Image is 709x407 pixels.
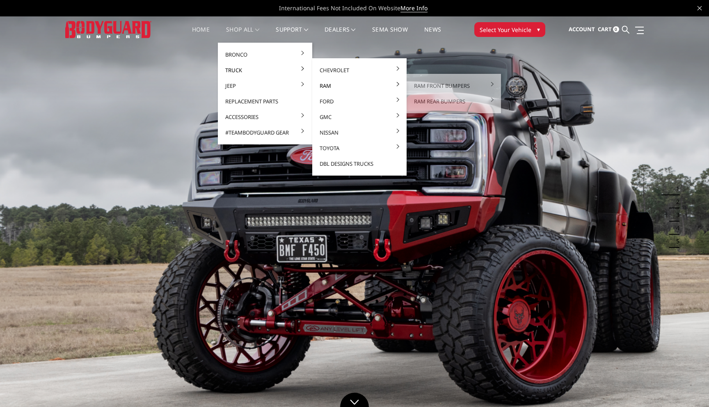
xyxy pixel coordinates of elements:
[598,18,619,41] a: Cart 0
[372,27,408,43] a: SEMA Show
[316,62,403,78] a: Chevrolet
[221,109,309,125] a: Accessories
[480,25,531,34] span: Select Your Vehicle
[325,27,356,43] a: Dealers
[226,27,259,43] a: shop all
[671,235,679,248] button: 5 of 5
[192,27,210,43] a: Home
[671,195,679,208] button: 2 of 5
[598,25,612,33] span: Cart
[221,125,309,140] a: #TeamBodyguard Gear
[613,26,619,32] span: 0
[569,25,595,33] span: Account
[340,393,369,407] a: Click to Down
[410,78,498,94] a: Ram Front Bumpers
[474,22,545,37] button: Select Your Vehicle
[671,208,679,222] button: 3 of 5
[316,125,403,140] a: Nissan
[221,94,309,109] a: Replacement Parts
[316,156,403,171] a: DBL Designs Trucks
[316,94,403,109] a: Ford
[537,25,540,34] span: ▾
[221,62,309,78] a: Truck
[221,78,309,94] a: Jeep
[668,368,709,407] iframe: Chat Widget
[671,222,679,235] button: 4 of 5
[400,4,428,12] a: More Info
[316,78,403,94] a: Ram
[569,18,595,41] a: Account
[65,21,151,38] img: BODYGUARD BUMPERS
[316,109,403,125] a: GMC
[410,94,498,109] a: Ram Rear Bumpers
[316,140,403,156] a: Toyota
[424,27,441,43] a: News
[671,182,679,195] button: 1 of 5
[276,27,308,43] a: Support
[221,47,309,62] a: Bronco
